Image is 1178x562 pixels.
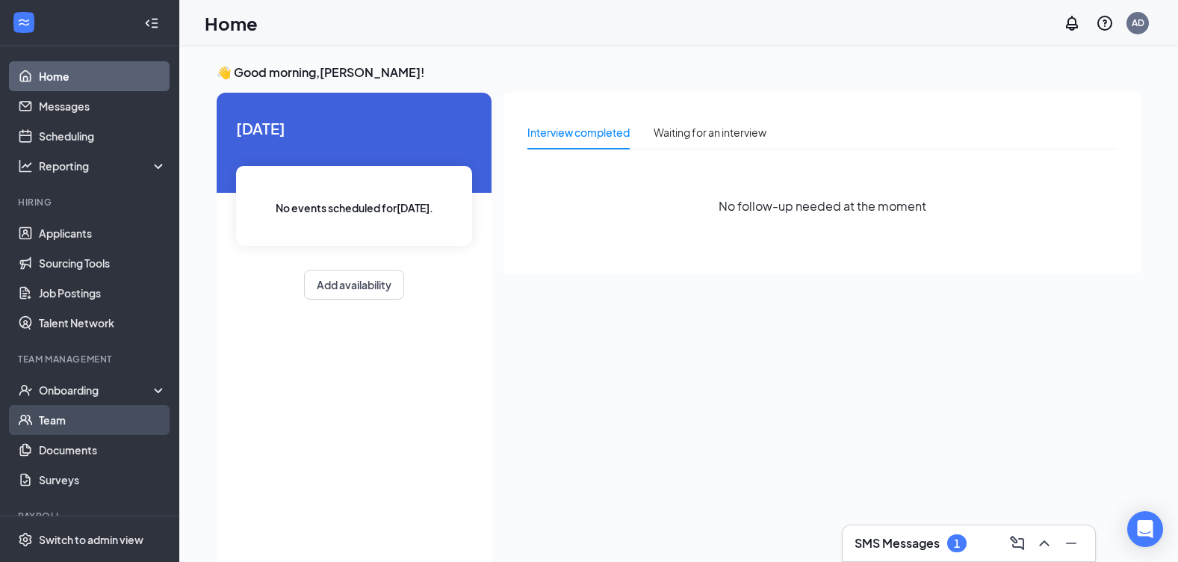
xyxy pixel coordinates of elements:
div: Waiting for an interview [654,124,766,140]
svg: Collapse [144,16,159,31]
div: Open Intercom Messenger [1127,511,1163,547]
svg: QuestionInfo [1096,14,1114,32]
div: Onboarding [39,383,154,398]
div: Interview completed [527,124,630,140]
div: Hiring [18,196,164,209]
a: Scheduling [39,121,167,151]
a: Sourcing Tools [39,248,167,278]
a: Surveys [39,465,167,495]
svg: Minimize [1062,534,1080,552]
a: Home [39,61,167,91]
svg: WorkstreamLogo [16,15,31,30]
svg: ComposeMessage [1008,534,1026,552]
a: Applicants [39,218,167,248]
span: No events scheduled for [DATE] . [276,200,433,216]
span: No follow-up needed at the moment [719,197,926,215]
div: 1 [954,537,960,550]
div: Payroll [18,510,164,522]
svg: Settings [18,532,33,547]
button: Minimize [1059,531,1083,555]
div: AD [1132,16,1144,29]
div: Reporting [39,158,167,173]
div: Switch to admin view [39,532,143,547]
svg: Analysis [18,158,33,173]
a: Talent Network [39,308,167,338]
a: Messages [39,91,167,121]
svg: ChevronUp [1035,534,1053,552]
h3: SMS Messages [855,535,940,552]
button: ComposeMessage [1005,531,1029,555]
a: Documents [39,435,167,465]
button: ChevronUp [1032,531,1056,555]
a: Job Postings [39,278,167,308]
a: Team [39,405,167,435]
svg: Notifications [1063,14,1081,32]
h3: 👋 Good morning, [PERSON_NAME] ! [217,64,1141,81]
h1: Home [205,10,258,36]
svg: UserCheck [18,383,33,398]
button: Add availability [304,270,404,300]
div: Team Management [18,353,164,365]
span: [DATE] [236,117,472,140]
